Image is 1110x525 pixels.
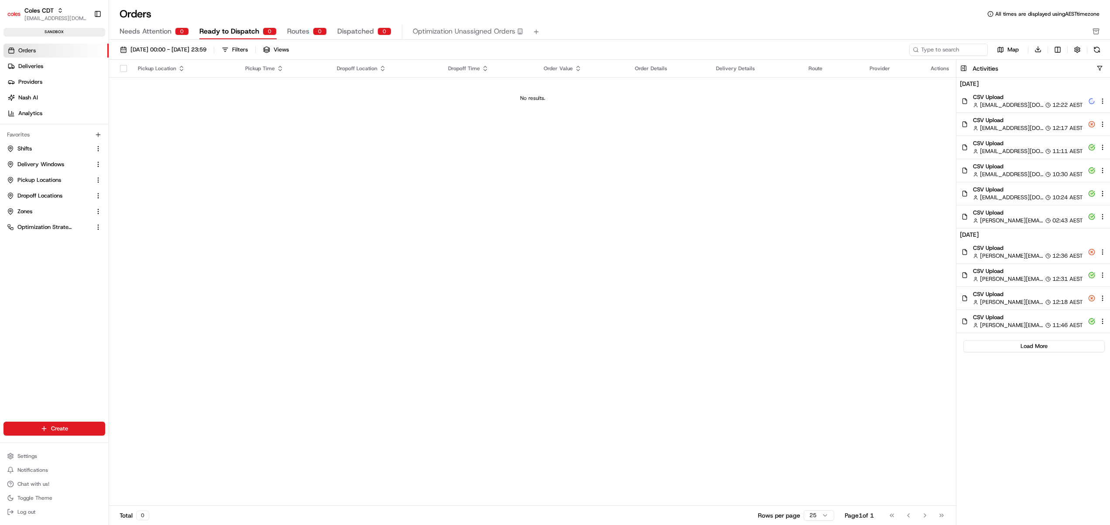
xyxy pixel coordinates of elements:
p: Rows per page [758,511,800,520]
span: [EMAIL_ADDRESS][DOMAIN_NAME] [980,101,1044,109]
button: Refresh [1091,44,1103,56]
a: Analytics [3,106,109,120]
span: [PERSON_NAME][EMAIL_ADDRESS][DOMAIN_NAME] [980,321,1044,329]
button: Log out [3,506,105,518]
span: Map [1007,46,1019,54]
button: Map [991,44,1024,55]
span: Pylon [87,148,106,155]
a: Dropoff Locations [7,192,91,200]
div: 0 [175,27,189,35]
a: Orders [3,44,109,58]
div: 0 [313,27,327,35]
span: Analytics [18,109,42,117]
div: Actions [931,65,949,72]
button: Coles CDTColes CDT[EMAIL_ADDRESS][DOMAIN_NAME] [3,3,90,24]
span: CSV Upload [973,267,1083,275]
span: Orders [18,47,36,55]
span: CSV Upload [973,244,1083,252]
button: Optimization Strategy [3,220,105,234]
a: Pickup Locations [7,176,91,184]
div: Filters [232,46,248,54]
button: Notifications [3,464,105,476]
span: Zones [17,208,32,215]
span: CSV Upload [973,116,1083,124]
span: [PERSON_NAME][EMAIL_ADDRESS][DOMAIN_NAME] [980,217,1044,225]
span: Optimization Unassigned Orders [413,26,515,37]
a: Deliveries [3,59,109,73]
button: [PERSON_NAME][EMAIL_ADDRESS][DOMAIN_NAME] [973,275,1044,283]
div: 📗 [9,128,16,135]
img: 1736555255976-a54dd68f-1ca7-489b-9aae-adbdc363a1c4 [9,84,24,99]
button: Filters [218,44,252,56]
button: Delivery Windows [3,157,105,171]
img: Nash [9,9,26,27]
span: [PERSON_NAME][EMAIL_ADDRESS][DOMAIN_NAME] [980,275,1044,283]
span: Needs Attention [120,26,171,37]
button: [EMAIL_ADDRESS][DOMAIN_NAME] [973,101,1044,109]
button: Shifts [3,142,105,156]
a: Optimization Strategy [7,223,91,231]
span: Deliveries [18,62,43,70]
span: CSV Upload [973,314,1083,321]
span: Settings [17,453,37,460]
span: Toggle Theme [17,494,52,501]
span: CSV Upload [973,290,1083,298]
a: Providers [3,75,109,89]
button: Settings [3,450,105,462]
span: Log out [17,508,35,515]
button: Pickup Locations [3,173,105,187]
span: Notifications [17,467,48,474]
input: Clear [23,57,144,66]
button: [EMAIL_ADDRESS][DOMAIN_NAME] [973,194,1044,201]
a: 💻API Documentation [70,123,144,139]
span: 10:30 AEST [1052,170,1083,178]
span: CSV Upload [973,209,1083,217]
button: [PERSON_NAME][EMAIL_ADDRESS][DOMAIN_NAME] [973,217,1044,225]
button: [EMAIL_ADDRESS][DOMAIN_NAME] [973,147,1044,155]
div: Pickup Time [245,65,323,72]
span: Nash AI [18,94,38,102]
span: Dispatched [337,26,374,37]
div: 💻 [74,128,81,135]
div: Page 1 of 1 [845,511,874,520]
button: Toggle Theme [3,492,105,504]
div: Delivery Details [716,65,795,72]
span: Routes [287,26,309,37]
button: Views [259,44,293,56]
button: [PERSON_NAME][EMAIL_ADDRESS][DOMAIN_NAME] [973,298,1044,306]
span: 12:18 AEST [1052,298,1083,306]
span: Knowledge Base [17,127,67,136]
button: [DATE] 00:00 - [DATE] 23:59 [116,44,210,56]
button: Load More [963,340,1105,352]
span: Shifts [17,145,32,153]
button: Dropoff Locations [3,189,105,203]
span: Create [51,425,68,433]
div: sandbox [3,28,105,37]
h3: Activities [973,64,998,73]
span: Providers [18,78,42,86]
div: Provider [870,65,917,72]
span: Coles CDT [24,6,54,15]
div: Total [120,511,149,520]
button: [EMAIL_ADDRESS][DOMAIN_NAME] [24,15,87,22]
span: Delivery Windows [17,160,64,168]
div: Route [809,65,856,72]
span: CSV Upload [973,93,1083,101]
span: 12:31 AEST [1052,275,1083,283]
div: Dropoff Time [448,65,530,72]
span: 11:11 AEST [1052,147,1083,155]
span: Views [274,46,289,54]
span: CSV Upload [973,140,1083,147]
div: Start new chat [30,84,143,92]
p: Welcome 👋 [9,35,159,49]
div: 0 [377,27,391,35]
span: [PERSON_NAME][EMAIL_ADDRESS][DOMAIN_NAME] [980,252,1044,260]
span: [PERSON_NAME][EMAIL_ADDRESS][DOMAIN_NAME] [980,298,1044,306]
button: [EMAIL_ADDRESS][DOMAIN_NAME] [973,124,1044,132]
div: Order Details [635,65,702,72]
span: API Documentation [82,127,140,136]
span: Ready to Dispatch [199,26,259,37]
div: Order Value [544,65,621,72]
button: [PERSON_NAME][EMAIL_ADDRESS][DOMAIN_NAME] [973,252,1044,260]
